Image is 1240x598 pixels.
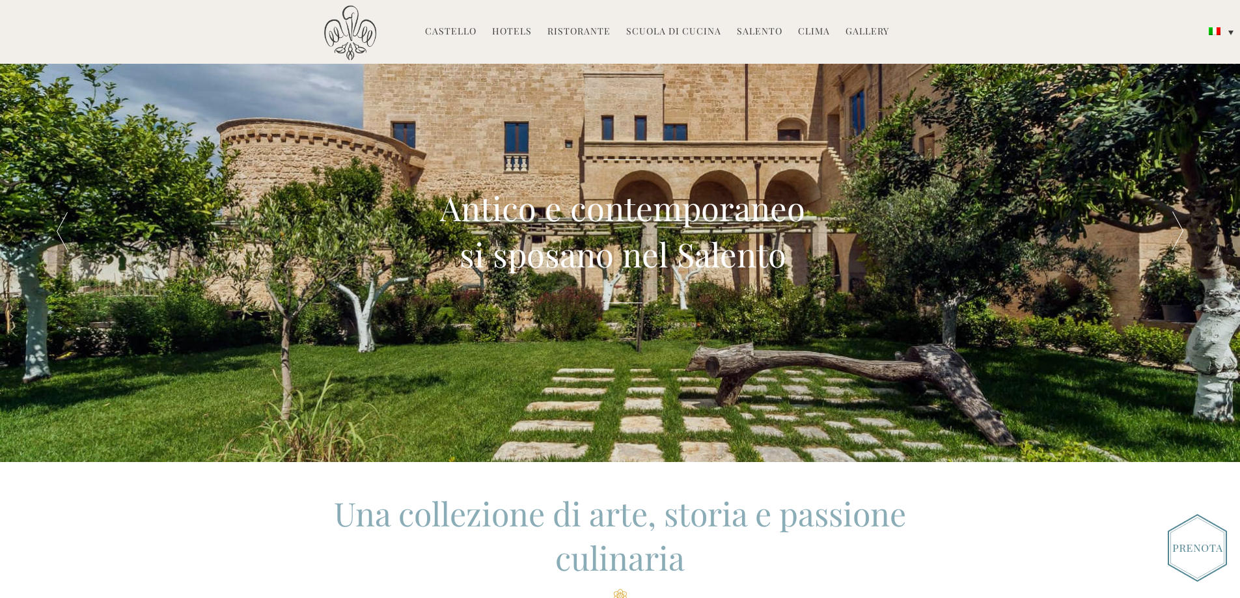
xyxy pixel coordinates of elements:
[425,25,476,40] a: Castello
[1209,27,1220,35] img: Italiano
[846,25,889,40] a: Gallery
[324,5,376,61] img: Castello di Ugento
[798,25,830,40] a: Clima
[737,25,782,40] a: Salento
[492,25,532,40] a: Hotels
[626,25,721,40] a: Scuola di Cucina
[547,25,611,40] a: Ristorante
[1168,514,1227,582] img: Book_Button_Italian.png
[440,185,805,277] h2: Antico e contemporaneo si sposano nel Salento
[334,491,906,579] span: Una collezione di arte, storia e passione culinaria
